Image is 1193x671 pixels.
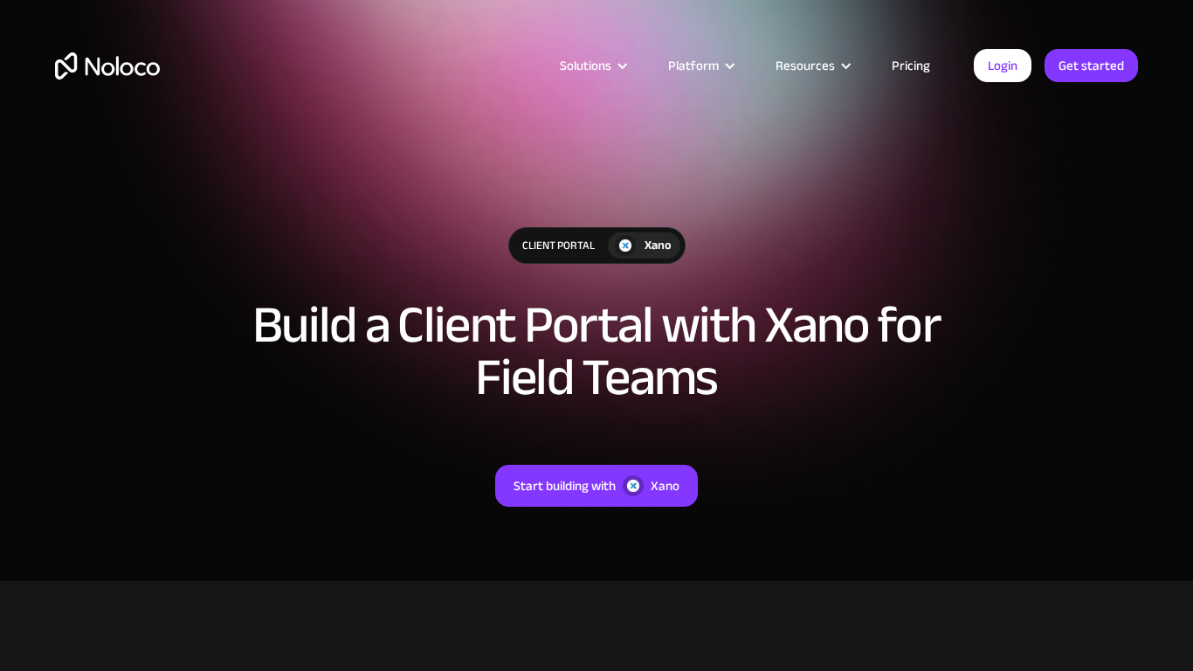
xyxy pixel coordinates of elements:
div: Start building with [514,474,616,497]
div: Platform [646,54,754,77]
div: Client Portal [509,228,608,263]
a: Start building withXano [495,465,698,507]
a: home [55,52,160,80]
div: Xano [651,474,679,497]
a: Login [974,49,1031,82]
div: Xano [645,236,672,255]
div: Solutions [538,54,646,77]
a: Pricing [870,54,952,77]
a: Get started [1045,49,1138,82]
div: Resources [754,54,870,77]
h1: Build a Client Portal with Xano for Field Teams [203,299,990,404]
div: Solutions [560,54,611,77]
div: Resources [776,54,835,77]
div: Platform [668,54,719,77]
